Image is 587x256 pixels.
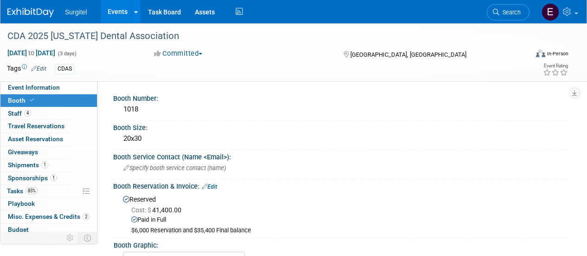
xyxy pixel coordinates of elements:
[8,110,31,117] span: Staff
[7,49,56,57] span: [DATE] [DATE]
[131,216,561,224] div: Paid in Full
[62,232,78,244] td: Personalize Event Tab Strip
[4,28,521,45] div: CDA 2025 [US_STATE] Dental Association
[8,226,29,233] span: Budget
[113,121,568,132] div: Booth Size:
[547,50,568,57] div: In-Person
[57,51,77,57] span: (3 days)
[0,185,97,197] a: Tasks83%
[26,187,38,194] span: 83%
[41,161,48,168] span: 1
[120,192,561,235] div: Reserved
[78,232,97,244] td: Toggle Event Tabs
[123,164,226,171] span: Specify booth service contact (name
[8,200,35,207] span: Playbook
[542,3,559,21] img: Event Coordinator
[30,98,34,103] i: Booth reservation complete
[0,223,97,236] a: Budget
[120,102,561,117] div: 1018
[0,81,97,94] a: Event Information
[8,84,60,91] span: Event Information
[65,8,87,16] span: Surgitel
[131,227,561,235] div: $6,000 Reservation and $35,400 Final balance
[0,94,97,107] a: Booth
[31,66,46,72] a: Edit
[202,184,217,190] a: Edit
[486,48,568,62] div: Event Format
[8,148,38,156] span: Giveaways
[113,179,568,191] div: Booth Reservation & Invoice:
[350,51,466,58] span: [GEOGRAPHIC_DATA], [GEOGRAPHIC_DATA]
[487,4,529,20] a: Search
[113,92,568,103] div: Booth Number:
[55,64,75,74] div: CDAS
[27,49,36,57] span: to
[113,150,568,162] div: Booth Service Contact (Name <Email>):
[0,210,97,223] a: Misc. Expenses & Credits2
[151,49,206,59] button: Committed
[8,161,48,169] span: Shipments
[131,206,185,214] span: 41,400.00
[8,135,63,143] span: Asset Reservations
[0,197,97,210] a: Playbook
[0,107,97,120] a: Staff4
[50,174,57,181] span: 1
[8,122,65,130] span: Travel Reservations
[8,97,36,104] span: Booth
[0,159,97,171] a: Shipments1
[131,206,152,214] span: Cost: $
[114,238,564,250] div: Booth Graphic:
[83,213,90,220] span: 2
[7,187,38,195] span: Tasks
[224,164,226,171] email: )
[24,110,31,117] span: 4
[8,174,57,182] span: Sponsorships
[7,8,54,17] img: ExhibitDay
[543,64,568,68] div: Event Rating
[0,172,97,184] a: Sponsorships1
[120,131,561,146] div: 20x30
[536,50,545,57] img: Format-Inperson.png
[0,133,97,145] a: Asset Reservations
[0,146,97,158] a: Giveaways
[0,120,97,132] a: Travel Reservations
[499,9,521,16] span: Search
[8,213,90,220] span: Misc. Expenses & Credits
[7,64,46,74] td: Tags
